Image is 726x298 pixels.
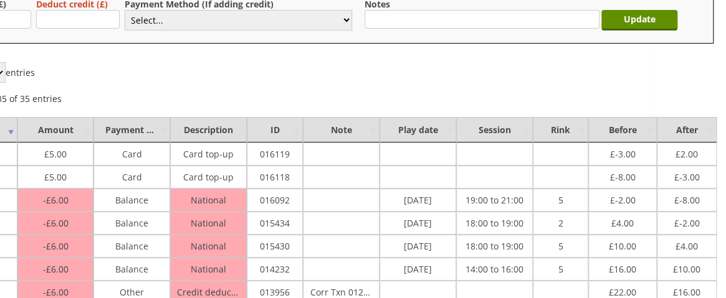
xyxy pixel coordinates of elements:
[609,237,636,252] span: 10.00
[674,191,699,206] span: -8.00
[170,258,247,281] td: National
[609,283,636,298] span: 22.00
[93,235,170,258] td: Balance
[170,117,247,142] td: Description : activate to sort column ascending
[247,235,303,258] td: 015430
[17,117,93,142] td: Amount : activate to sort column ascending
[247,189,303,212] td: 016092
[42,286,68,298] span: 6.00
[93,117,170,142] td: Payment Method : activate to sort column ascending
[676,237,698,252] span: 4.00
[93,142,170,165] td: Card
[170,189,247,212] td: National
[533,117,589,142] td: Rink : activate to sort column ascending
[42,217,68,229] span: 6.00
[609,260,636,275] span: 16.00
[533,235,589,258] td: 5
[380,258,456,281] td: [DATE]
[247,258,303,281] td: 014232
[601,10,677,30] input: Update
[456,235,533,258] td: 18:00 to 19:00
[610,145,636,160] span: -3.00
[93,258,170,281] td: Balance
[610,191,636,206] span: -2.00
[533,212,589,235] td: 2
[93,165,170,189] td: Card
[42,263,68,275] span: 6.00
[657,117,717,142] td: After : activate to sort column ascending
[93,189,170,212] td: Balance
[380,212,456,235] td: [DATE]
[170,212,247,235] td: National
[533,258,589,281] td: 5
[380,235,456,258] td: [DATE]
[247,165,303,189] td: 016118
[303,117,380,142] td: Note : activate to sort column ascending
[380,117,456,142] td: Play date : activate to sort column ascending
[456,189,533,212] td: 19:00 to 21:00
[247,142,303,165] td: 016119
[247,212,303,235] td: 015434
[611,214,634,229] span: 4.00
[247,117,303,142] td: ID : activate to sort column ascending
[170,165,247,189] td: Card top-up
[610,168,636,183] span: -8.00
[676,145,698,160] span: 2.00
[674,168,699,183] span: -3.00
[44,168,67,183] span: 5.00
[456,258,533,281] td: 14:00 to 16:00
[170,235,247,258] td: National
[170,142,247,165] td: Card top-up
[533,189,589,212] td: 5
[380,189,456,212] td: [DATE]
[93,212,170,235] td: Balance
[44,145,67,160] span: 5.00
[42,240,68,252] span: 6.00
[674,214,699,229] span: -2.00
[673,260,700,275] span: 10.00
[42,194,68,206] span: 6.00
[456,117,533,142] td: Session : activate to sort column ascending
[456,212,533,235] td: 18:00 to 19:00
[588,117,657,142] td: Before : activate to sort column ascending
[673,283,700,298] span: 16.00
